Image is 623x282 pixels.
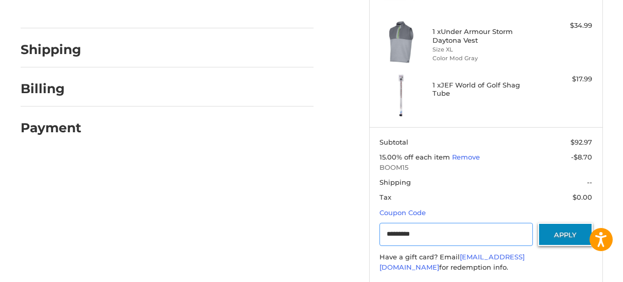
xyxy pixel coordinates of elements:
span: BOOM15 [379,163,592,173]
li: Size XL [432,45,537,54]
a: [EMAIL_ADDRESS][DOMAIN_NAME] [379,253,525,271]
span: Subtotal [379,138,408,146]
span: Shipping [379,178,411,186]
button: Apply [538,223,593,246]
h2: Shipping [21,42,81,58]
div: Have a gift card? Email for redemption info. [379,252,592,272]
h4: 1 x Under Armour Storm Daytona Vest [432,27,537,44]
li: Color Mod Gray [432,54,537,63]
h2: Billing [21,81,81,97]
div: $34.99 [539,21,592,31]
a: Remove [452,153,480,161]
span: -- [587,178,592,186]
span: Tax [379,193,391,201]
span: $92.97 [570,138,592,146]
span: 15.00% off each item [379,153,452,161]
iframe: Google Customer Reviews [538,254,623,282]
input: Gift Certificate or Coupon Code [379,223,533,246]
div: $17.99 [539,74,592,84]
span: $0.00 [573,193,592,201]
a: Coupon Code [379,208,426,217]
span: -$8.70 [571,153,592,161]
h2: Payment [21,120,81,136]
h4: 1 x JEF World of Golf Shag Tube [432,81,537,98]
